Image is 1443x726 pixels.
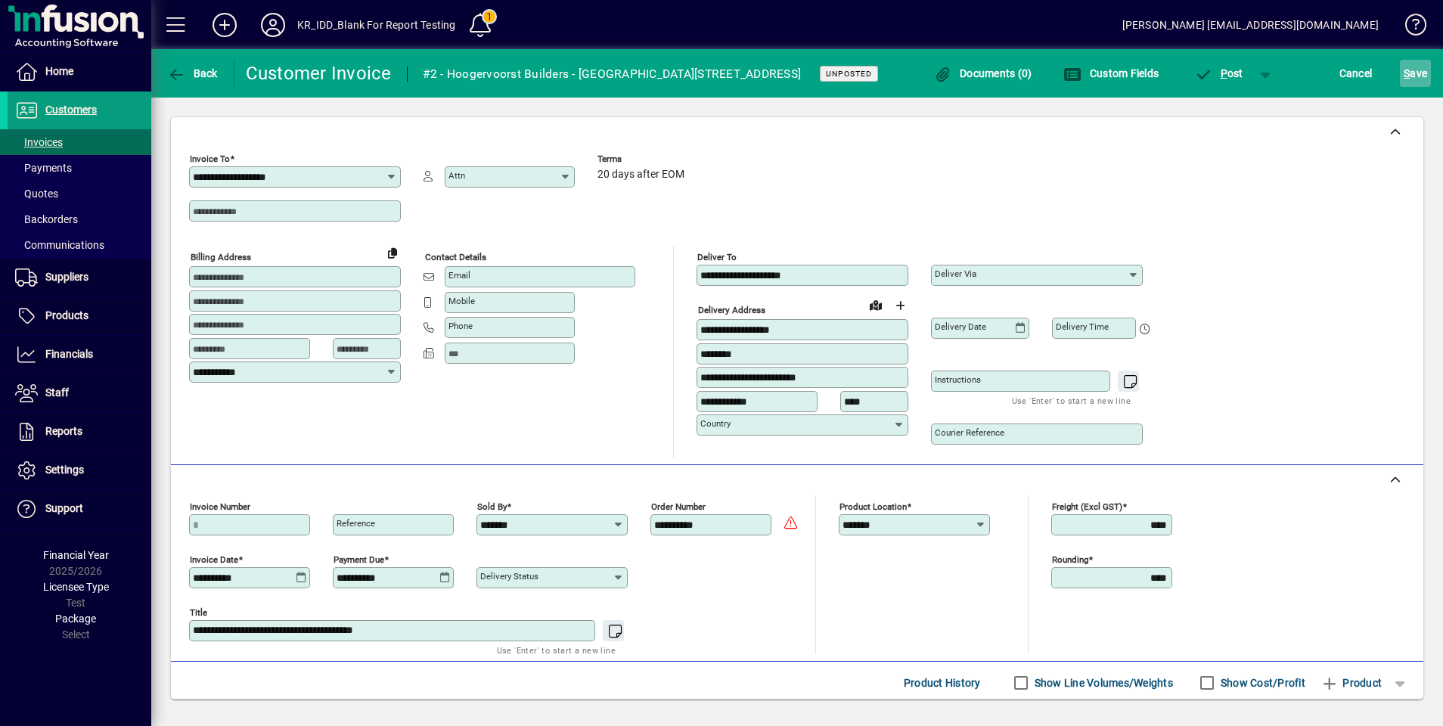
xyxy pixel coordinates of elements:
[1400,60,1431,87] button: Save
[249,11,297,39] button: Profile
[1218,675,1305,690] label: Show Cost/Profit
[45,464,84,476] span: Settings
[380,240,405,265] button: Copy to Delivery address
[55,613,96,625] span: Package
[864,293,888,317] a: View on map
[1404,67,1410,79] span: S
[334,554,384,565] mat-label: Payment due
[1060,60,1162,87] button: Custom Fields
[8,129,151,155] a: Invoices
[45,271,88,283] span: Suppliers
[1187,60,1251,87] button: Post
[898,669,987,697] button: Product History
[163,60,222,87] button: Back
[904,671,981,695] span: Product History
[448,270,470,281] mat-label: Email
[448,170,465,181] mat-label: Attn
[8,490,151,528] a: Support
[190,501,250,512] mat-label: Invoice number
[8,297,151,335] a: Products
[1052,501,1122,512] mat-label: Freight (excl GST)
[1313,669,1389,697] button: Product
[839,501,907,512] mat-label: Product location
[43,549,109,561] span: Financial Year
[8,155,151,181] a: Payments
[15,162,72,174] span: Payments
[45,65,73,77] span: Home
[15,213,78,225] span: Backorders
[1012,392,1131,409] mat-hint: Use 'Enter' to start a new line
[597,154,688,164] span: Terms
[15,136,63,148] span: Invoices
[935,268,976,279] mat-label: Deliver via
[190,154,230,164] mat-label: Invoice To
[1052,554,1088,565] mat-label: Rounding
[480,571,538,582] mat-label: Delivery status
[151,60,234,87] app-page-header-button: Back
[45,386,69,399] span: Staff
[45,309,88,321] span: Products
[8,206,151,232] a: Backorders
[651,501,706,512] mat-label: Order number
[8,336,151,374] a: Financials
[1122,13,1379,37] div: [PERSON_NAME] [EMAIL_ADDRESS][DOMAIN_NAME]
[935,321,986,332] mat-label: Delivery date
[700,418,731,429] mat-label: Country
[930,60,1036,87] button: Documents (0)
[8,232,151,258] a: Communications
[45,348,93,360] span: Financials
[15,239,104,251] span: Communications
[1056,321,1109,332] mat-label: Delivery time
[190,554,238,565] mat-label: Invoice date
[8,259,151,296] a: Suppliers
[190,607,207,618] mat-label: Title
[200,11,249,39] button: Add
[697,252,737,262] mat-label: Deliver To
[1221,67,1227,79] span: P
[1394,3,1424,52] a: Knowledge Base
[8,181,151,206] a: Quotes
[497,641,616,659] mat-hint: Use 'Enter' to start a new line
[15,188,58,200] span: Quotes
[1032,675,1173,690] label: Show Line Volumes/Weights
[8,451,151,489] a: Settings
[8,53,151,91] a: Home
[1194,67,1243,79] span: ost
[597,169,684,181] span: 20 days after EOM
[888,293,912,318] button: Choose address
[1404,61,1427,85] span: ave
[246,61,392,85] div: Customer Invoice
[935,374,981,385] mat-label: Instructions
[45,502,83,514] span: Support
[43,581,109,593] span: Licensee Type
[45,425,82,437] span: Reports
[448,321,473,331] mat-label: Phone
[423,62,802,86] div: #2 - Hoogervoorst Builders - [GEOGRAPHIC_DATA][STREET_ADDRESS]
[8,374,151,412] a: Staff
[1063,67,1159,79] span: Custom Fields
[477,501,507,512] mat-label: Sold by
[45,104,97,116] span: Customers
[8,413,151,451] a: Reports
[1336,60,1376,87] button: Cancel
[448,296,475,306] mat-label: Mobile
[935,427,1004,438] mat-label: Courier Reference
[297,13,455,37] div: KR_IDD_Blank For Report Testing
[1320,671,1382,695] span: Product
[337,518,375,529] mat-label: Reference
[826,69,872,79] span: Unposted
[934,67,1032,79] span: Documents (0)
[167,67,218,79] span: Back
[1339,61,1373,85] span: Cancel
